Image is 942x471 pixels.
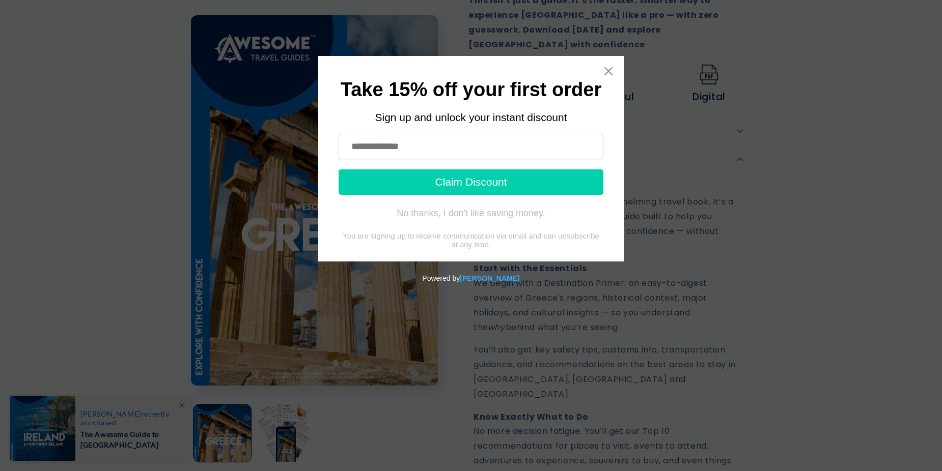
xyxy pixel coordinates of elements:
[339,111,603,124] div: Sign up and unlock your instant discount
[339,169,603,195] button: Claim Discount
[397,208,545,218] div: No thanks, I don't like saving money.
[339,81,603,98] h1: Take 15% off your first order
[4,261,938,295] div: Powered by
[339,231,603,249] div: You are signing up to receive communication via email and can unsubscribe at any time.
[603,66,614,76] a: Close widget
[460,274,519,282] a: Powered by Tydal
